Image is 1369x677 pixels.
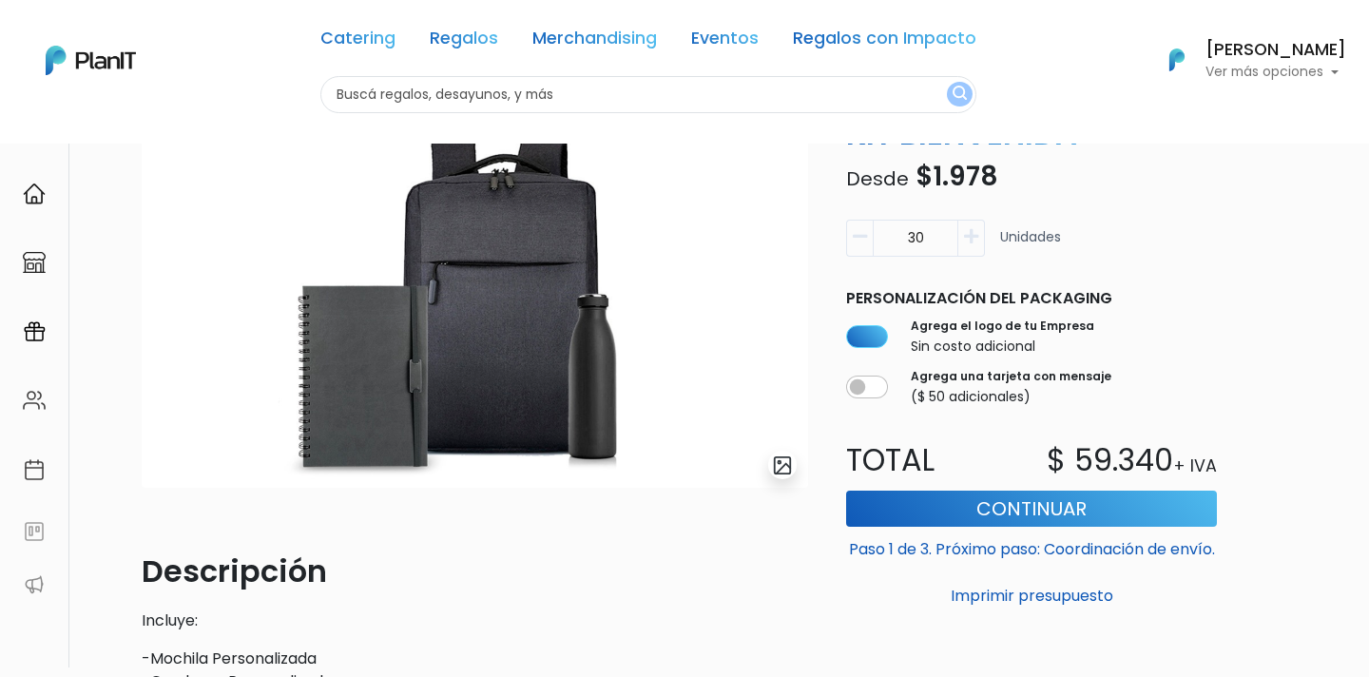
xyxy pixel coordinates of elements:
img: home-e721727adea9d79c4d83392d1f703f7f8bce08238fde08b1acbfd93340b81755.svg [23,183,46,205]
span: Desde [846,165,909,192]
a: Eventos [691,30,759,53]
button: Imprimir presupuesto [846,580,1217,612]
p: Incluye: [142,609,808,632]
img: search_button-432b6d5273f82d61273b3651a40e1bd1b912527efae98b1b7a1b2c0702e16a8d.svg [953,86,967,104]
a: Catering [320,30,395,53]
p: Sin costo adicional [911,337,1094,357]
a: Regalos [430,30,498,53]
p: Descripción [142,549,808,594]
img: people-662611757002400ad9ed0e3c099ab2801c6687ba6c219adb57efc949bc21e19d.svg [23,389,46,412]
h6: [PERSON_NAME] [1205,42,1346,59]
p: + IVA [1173,454,1217,478]
label: Agrega una tarjeta con mensaje [911,368,1111,385]
label: Agrega el logo de tu Empresa [911,318,1094,335]
img: campaigns-02234683943229c281be62815700db0a1741e53638e28bf9629b52c665b00959.svg [23,320,46,343]
p: Ver más opciones [1205,66,1346,79]
button: Continuar [846,491,1217,527]
input: Buscá regalos, desayunos, y más [320,76,976,113]
p: Personalización del packaging [846,287,1217,310]
p: ($ 50 adicionales) [911,387,1111,407]
img: partners-52edf745621dab592f3b2c58e3bca9d71375a7ef29c3b500c9f145b62cc070d4.svg [23,573,46,596]
img: feedback-78b5a0c8f98aac82b08bfc38622c3050aee476f2c9584af64705fc4e61158814.svg [23,520,46,543]
span: $1.978 [916,158,998,195]
img: gallery-light [772,455,794,476]
img: marketplace-4ceaa7011d94191e9ded77b95e3339b90024bf715f7c57f8cf31f2d8c509eaba.svg [23,251,46,274]
a: Regalos con Impacto [793,30,976,53]
button: PlanIt Logo [PERSON_NAME] Ver más opciones [1145,35,1346,85]
p: Unidades [1000,227,1061,264]
p: Paso 1 de 3. Próximo paso: Coordinación de envío. [846,531,1217,561]
img: PlanIt Logo [1156,39,1198,81]
div: ¿Necesitás ayuda? [98,18,274,55]
p: Total [835,437,1032,483]
p: $ 59.340 [1047,437,1173,483]
img: calendar-87d922413cdce8b2cf7b7f5f62616a5cf9e4887200fb71536465627b3292af00.svg [23,458,46,481]
a: Merchandising [532,30,657,53]
img: Dise%C3%B1o_sin_t%C3%ADtulo_-_2025-02-05T124909.426.png [142,77,808,488]
img: PlanIt Logo [46,46,136,75]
